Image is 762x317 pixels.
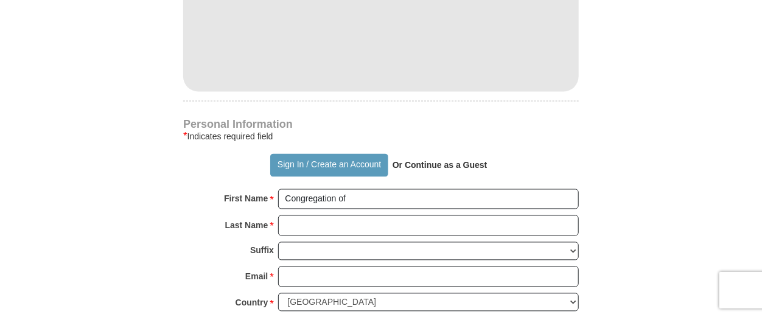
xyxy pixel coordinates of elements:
[393,161,488,170] strong: Or Continue as a Guest
[236,294,268,312] strong: Country
[245,268,268,285] strong: Email
[270,154,388,177] button: Sign In / Create an Account
[224,190,268,207] strong: First Name
[183,120,579,130] h4: Personal Information
[183,130,579,144] div: Indicates required field
[225,217,268,234] strong: Last Name
[250,242,274,259] strong: Suffix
